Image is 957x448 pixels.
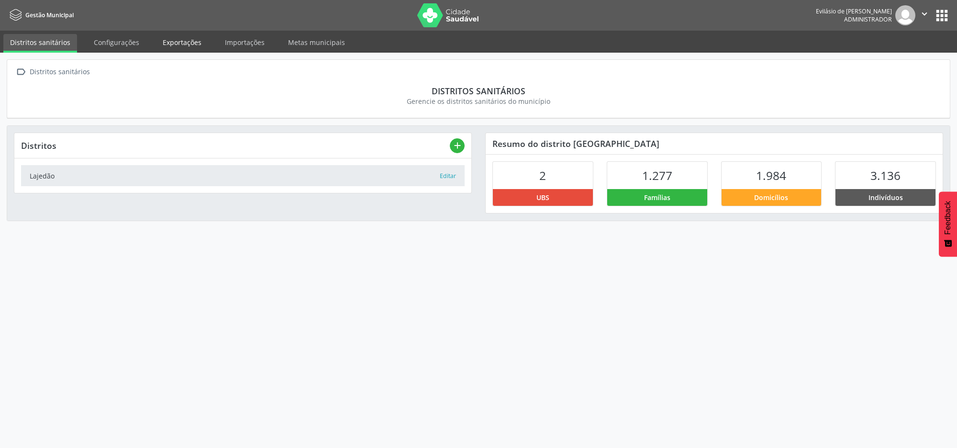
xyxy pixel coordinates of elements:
span: Famílias [644,192,670,202]
span: Indivíduos [868,192,903,202]
span: 1.277 [642,168,672,183]
a: Gestão Municipal [7,7,74,23]
div: Distritos sanitários [21,86,936,96]
div: Evilásio de [PERSON_NAME] [816,7,892,15]
span: 1.984 [756,168,786,183]
a: Distritos sanitários [3,34,77,53]
a: Lajedão Editar [21,165,465,186]
img: img [895,5,915,25]
button: Feedback - Mostrar pesquisa [939,191,957,257]
div: Lajedão [30,171,439,181]
i:  [14,65,28,79]
a: Metas municipais [281,34,352,51]
span: 2 [539,168,546,183]
button: add [450,138,465,153]
span: Feedback [944,201,952,235]
a:  Distritos sanitários [14,65,91,79]
div: Gerencie os distritos sanitários do município [21,96,936,106]
span: Domicílios [754,192,788,202]
i:  [919,9,930,19]
span: Gestão Municipal [25,11,74,19]
span: Administrador [844,15,892,23]
a: Configurações [87,34,146,51]
div: Resumo do distrito [GEOGRAPHIC_DATA] [486,133,943,154]
button:  [915,5,934,25]
span: 3.136 [870,168,901,183]
div: Distritos [21,140,450,151]
i: add [452,140,463,151]
a: Importações [218,34,271,51]
button: Editar [439,171,456,181]
div: Distritos sanitários [28,65,91,79]
button: apps [934,7,950,24]
span: UBS [536,192,549,202]
a: Exportações [156,34,208,51]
